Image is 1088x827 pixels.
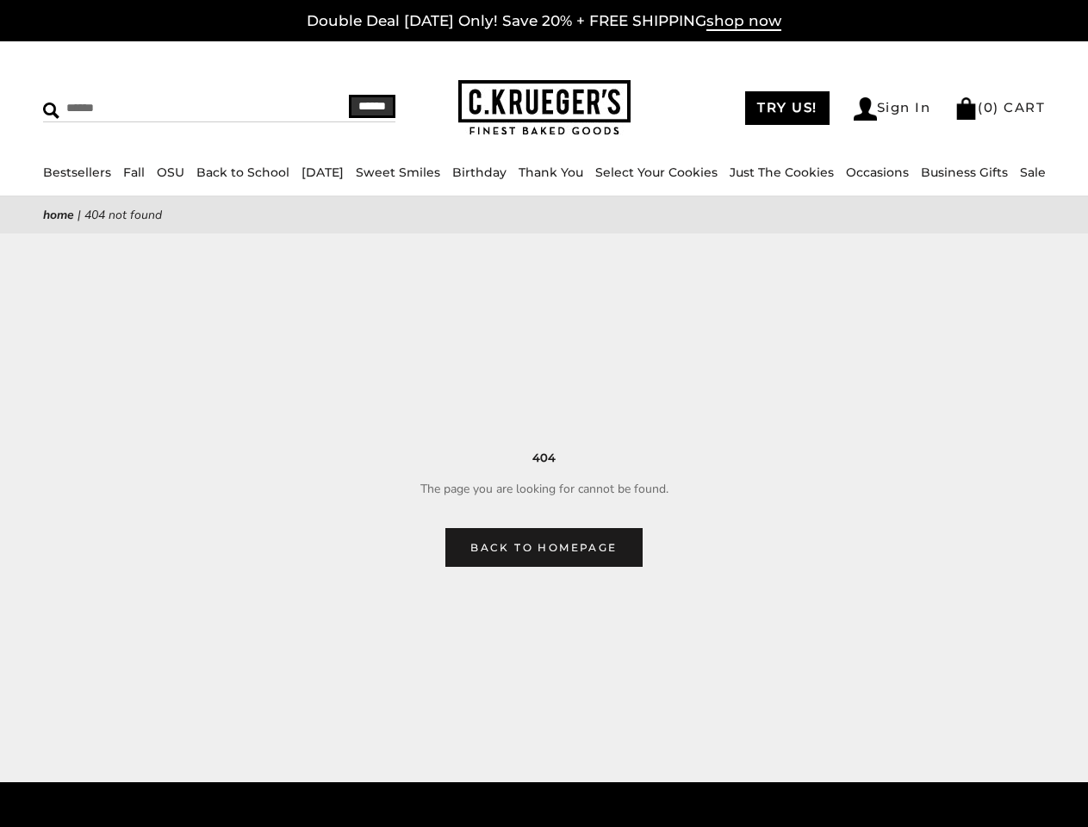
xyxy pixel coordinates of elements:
a: [DATE] [302,165,344,180]
a: TRY US! [745,91,830,125]
h3: 404 [69,449,1019,467]
a: Back to School [196,165,289,180]
a: Home [43,207,74,223]
span: 404 Not Found [84,207,162,223]
img: Bag [954,97,978,120]
input: Search [43,95,272,121]
a: Bestsellers [43,165,111,180]
a: Fall [123,165,145,180]
a: Sale [1020,165,1046,180]
span: 0 [984,99,994,115]
nav: breadcrumbs [43,205,1045,225]
a: Back to homepage [445,528,642,567]
a: OSU [157,165,184,180]
img: Account [854,97,877,121]
a: Occasions [846,165,909,180]
span: | [78,207,81,223]
a: Sweet Smiles [356,165,440,180]
a: (0) CART [954,99,1045,115]
a: Sign In [854,97,931,121]
a: Thank You [519,165,583,180]
p: The page you are looking for cannot be found. [69,479,1019,499]
a: Just The Cookies [730,165,834,180]
a: Double Deal [DATE] Only! Save 20% + FREE SHIPPINGshop now [307,12,781,31]
a: Birthday [452,165,507,180]
a: Select Your Cookies [595,165,718,180]
img: C.KRUEGER'S [458,80,631,136]
span: shop now [706,12,781,31]
a: Business Gifts [921,165,1008,180]
img: Search [43,103,59,119]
